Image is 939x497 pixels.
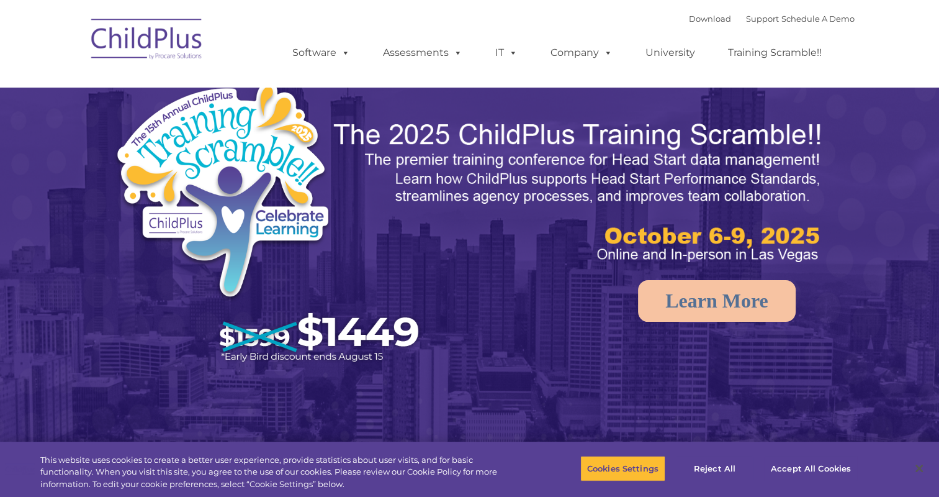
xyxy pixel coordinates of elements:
a: Support [746,14,779,24]
a: Software [280,40,362,65]
img: ChildPlus by Procare Solutions [85,10,209,72]
a: University [633,40,708,65]
a: Assessments [371,40,475,65]
a: IT [483,40,530,65]
a: Learn More [638,280,796,322]
a: Training Scramble!! [716,40,834,65]
button: Accept All Cookies [764,455,858,481]
span: Phone number [173,133,225,142]
div: This website uses cookies to create a better user experience, provide statistics about user visit... [40,454,516,491]
span: Last name [173,82,210,91]
a: Schedule A Demo [781,14,855,24]
button: Cookies Settings [580,455,665,481]
button: Reject All [676,455,753,481]
a: Download [689,14,731,24]
button: Close [905,455,933,482]
a: Company [538,40,625,65]
font: | [689,14,855,24]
